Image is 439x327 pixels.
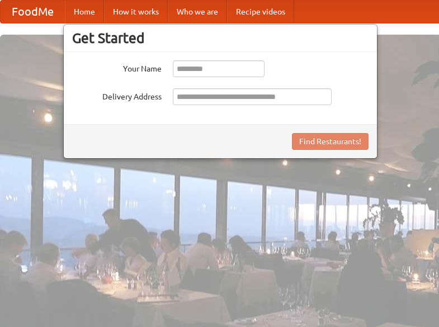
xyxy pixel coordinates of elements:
[72,60,162,74] label: Your Name
[104,1,168,23] a: How it works
[292,133,369,150] button: Find Restaurants!
[65,1,104,23] a: Home
[168,1,227,23] a: Who we are
[72,30,369,46] h3: Get Started
[227,1,294,23] a: Recipe videos
[72,88,162,102] label: Delivery Address
[1,1,65,23] a: FoodMe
